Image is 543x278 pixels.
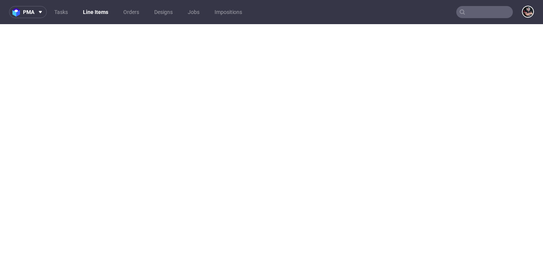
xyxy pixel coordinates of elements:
[119,6,144,18] a: Orders
[210,6,247,18] a: Impositions
[23,9,34,15] span: pma
[50,6,72,18] a: Tasks
[150,6,177,18] a: Designs
[183,6,204,18] a: Jobs
[523,6,533,17] img: Sylwia Święćkowska
[9,6,47,18] button: pma
[12,8,23,17] img: logo
[78,6,113,18] a: Line Items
